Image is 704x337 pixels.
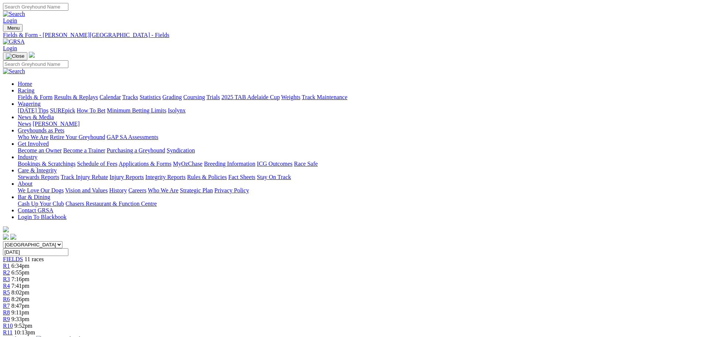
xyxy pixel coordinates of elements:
a: Industry [18,154,37,160]
a: Schedule of Fees [77,161,117,167]
a: Weights [281,94,300,100]
a: Contact GRSA [18,207,53,213]
span: 9:33pm [11,316,30,322]
a: Who We Are [148,187,178,193]
img: twitter.svg [10,234,16,240]
a: Greyhounds as Pets [18,127,64,134]
input: Search [3,3,68,11]
a: Get Involved [18,141,49,147]
a: History [109,187,127,193]
span: R4 [3,283,10,289]
span: R10 [3,323,13,329]
a: Fields & Form - [PERSON_NAME][GEOGRAPHIC_DATA] - Fields [3,32,701,38]
a: R1 [3,263,10,269]
a: Stewards Reports [18,174,59,180]
span: 10:13pm [14,329,35,336]
a: GAP SA Assessments [107,134,159,140]
span: 7:16pm [11,276,30,282]
a: [DATE] Tips [18,107,48,114]
a: R8 [3,309,10,316]
img: Close [6,53,24,59]
span: 8:47pm [11,303,30,309]
a: Home [18,81,32,87]
img: logo-grsa-white.png [3,226,9,232]
a: R5 [3,289,10,296]
span: 7:41pm [11,283,30,289]
img: Search [3,68,25,75]
div: News & Media [18,121,701,127]
input: Select date [3,248,68,256]
button: Toggle navigation [3,52,27,60]
img: facebook.svg [3,234,9,240]
span: 8:26pm [11,296,30,302]
a: Syndication [167,147,195,154]
a: Track Injury Rebate [61,174,108,180]
a: About [18,181,33,187]
a: Become a Trainer [63,147,105,154]
a: [PERSON_NAME] [33,121,79,127]
a: Login [3,45,17,51]
a: Who We Are [18,134,48,140]
a: Integrity Reports [145,174,186,180]
button: Toggle navigation [3,24,23,32]
a: Fields & Form [18,94,52,100]
a: Race Safe [294,161,317,167]
a: SUREpick [50,107,75,114]
a: How To Bet [77,107,106,114]
a: Rules & Policies [187,174,227,180]
a: Chasers Restaurant & Function Centre [65,200,157,207]
a: FIELDS [3,256,23,262]
span: 6:55pm [11,269,30,276]
a: Care & Integrity [18,167,57,173]
a: Fact Sheets [228,174,255,180]
div: About [18,187,701,194]
a: Careers [128,187,146,193]
a: Isolynx [168,107,186,114]
a: Retire Your Greyhound [50,134,105,140]
a: Login [3,17,17,24]
a: Strategic Plan [180,187,213,193]
a: R2 [3,269,10,276]
a: 2025 TAB Adelaide Cup [221,94,280,100]
div: Get Involved [18,147,701,154]
div: Greyhounds as Pets [18,134,701,141]
span: 11 races [24,256,44,262]
div: Wagering [18,107,701,114]
a: Bar & Dining [18,194,50,200]
a: R9 [3,316,10,322]
span: 9:11pm [11,309,29,316]
a: Coursing [183,94,205,100]
img: logo-grsa-white.png [29,52,35,58]
a: Injury Reports [109,174,144,180]
div: Industry [18,161,701,167]
a: Track Maintenance [302,94,347,100]
a: R6 [3,296,10,302]
span: Menu [7,25,20,31]
a: Vision and Values [65,187,108,193]
a: R7 [3,303,10,309]
a: Tracks [122,94,138,100]
img: Search [3,11,25,17]
input: Search [3,60,68,68]
a: Statistics [140,94,161,100]
a: News [18,121,31,127]
a: Wagering [18,101,41,107]
a: Racing [18,87,34,94]
a: Privacy Policy [214,187,249,193]
a: R11 [3,329,13,336]
a: Grading [163,94,182,100]
span: 8:02pm [11,289,30,296]
div: Care & Integrity [18,174,701,181]
a: Become an Owner [18,147,62,154]
a: Applications & Forms [119,161,171,167]
div: Racing [18,94,701,101]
